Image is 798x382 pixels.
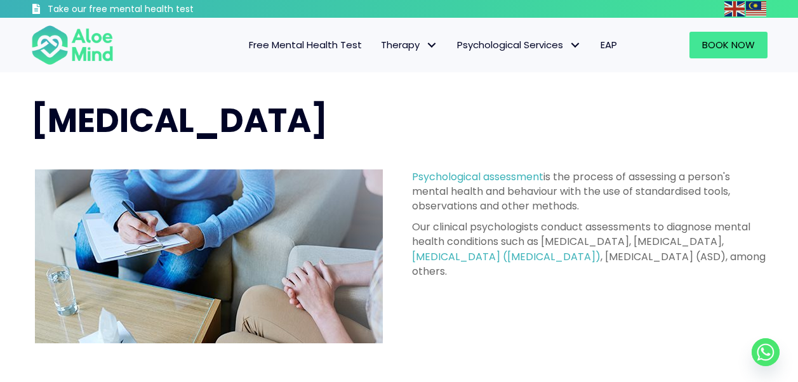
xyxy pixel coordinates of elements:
[31,3,262,18] a: Take our free mental health test
[239,32,371,58] a: Free Mental Health Test
[423,36,441,55] span: Therapy: submenu
[566,36,585,55] span: Psychological Services: submenu
[130,32,627,58] nav: Menu
[31,24,114,66] img: Aloe mind Logo
[412,169,543,184] a: Psychological assessment
[412,249,601,264] a: [MEDICAL_DATA] ([MEDICAL_DATA])
[591,32,627,58] a: EAP
[48,3,262,16] h3: Take our free mental health test
[746,1,766,16] img: ms
[724,1,745,16] img: en
[35,169,383,343] img: psychological assessment
[689,32,768,58] a: Book Now
[457,38,582,51] span: Psychological Services
[412,169,768,214] p: is the process of assessing a person's mental health and behaviour with the use of standardised t...
[601,38,617,51] span: EAP
[702,38,755,51] span: Book Now
[249,38,362,51] span: Free Mental Health Test
[371,32,448,58] a: TherapyTherapy: submenu
[381,38,438,51] span: Therapy
[448,32,591,58] a: Psychological ServicesPsychological Services: submenu
[31,97,328,143] span: [MEDICAL_DATA]
[412,220,768,279] p: Our clinical psychologists conduct assessments to diagnose mental health conditions such as [MEDI...
[752,338,780,366] a: Whatsapp
[746,1,768,16] a: Malay
[724,1,746,16] a: English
